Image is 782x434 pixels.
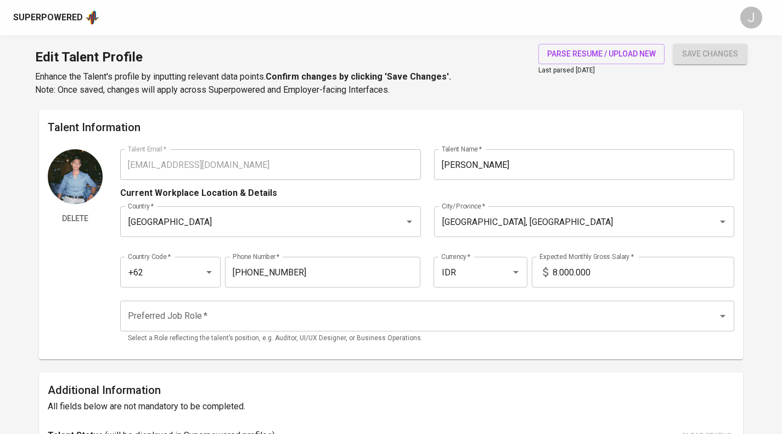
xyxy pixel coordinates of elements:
p: Select a Role reflecting the talent’s position, e.g. Auditor, UI/UX Designer, or Business Operati... [128,333,727,344]
p: Enhance the Talent's profile by inputting relevant data points. Note: Once saved, changes will ap... [35,70,451,97]
span: save changes [682,47,738,61]
button: Open [402,214,417,229]
span: Delete [52,212,98,226]
button: Open [201,264,217,280]
span: parse resume / upload new [547,47,656,61]
button: save changes [673,44,747,64]
div: Superpowered [13,12,83,24]
div: J [740,7,762,29]
p: Current Workplace Location & Details [120,187,277,200]
img: Talent Profile Picture [48,149,103,204]
h6: Talent Information [48,119,734,136]
img: app logo [85,9,100,26]
b: Confirm changes by clicking 'Save Changes'. [266,71,451,82]
button: Open [508,264,524,280]
button: Open [715,308,730,324]
a: Superpoweredapp logo [13,9,100,26]
span: Last parsed [DATE] [538,66,595,74]
button: parse resume / upload new [538,44,665,64]
button: Open [715,214,730,229]
h6: Additional Information [48,381,734,399]
button: Delete [48,208,103,229]
h6: All fields below are not mandatory to be completed. [48,399,734,414]
h1: Edit Talent Profile [35,44,451,70]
